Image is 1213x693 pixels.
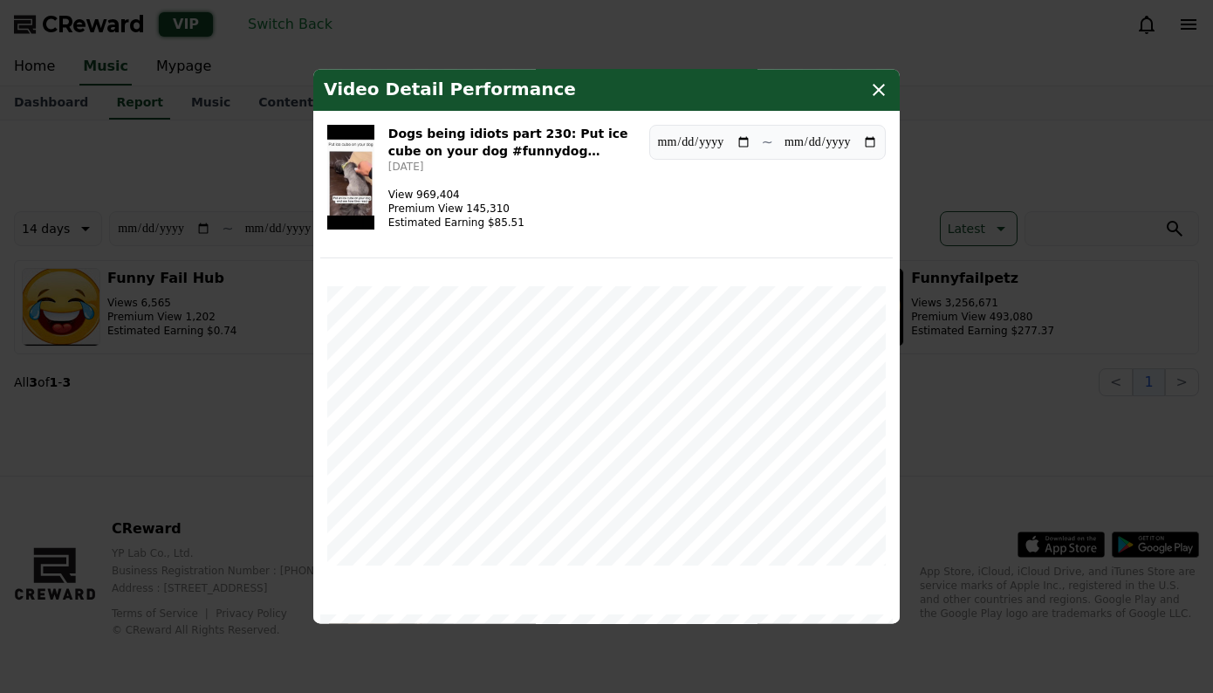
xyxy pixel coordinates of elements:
[388,160,635,174] p: [DATE]
[313,69,900,623] div: modal
[388,125,635,160] h3: Dogs being idiots part 230: Put ice cube on your dog #funnydog #funnypet #cutedog #dog #pets #shorts
[327,125,374,230] img: Dogs being idiots part 230: Put ice cube on your dog #funnydog #funnypet #cutedog #dog #pets #shorts
[388,202,524,216] p: Premium View 145,310
[388,188,524,202] p: View 969,404
[324,79,576,100] h4: Video Detail Performance
[388,216,524,230] p: Estimated Earning $85.51
[762,132,773,153] p: ~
